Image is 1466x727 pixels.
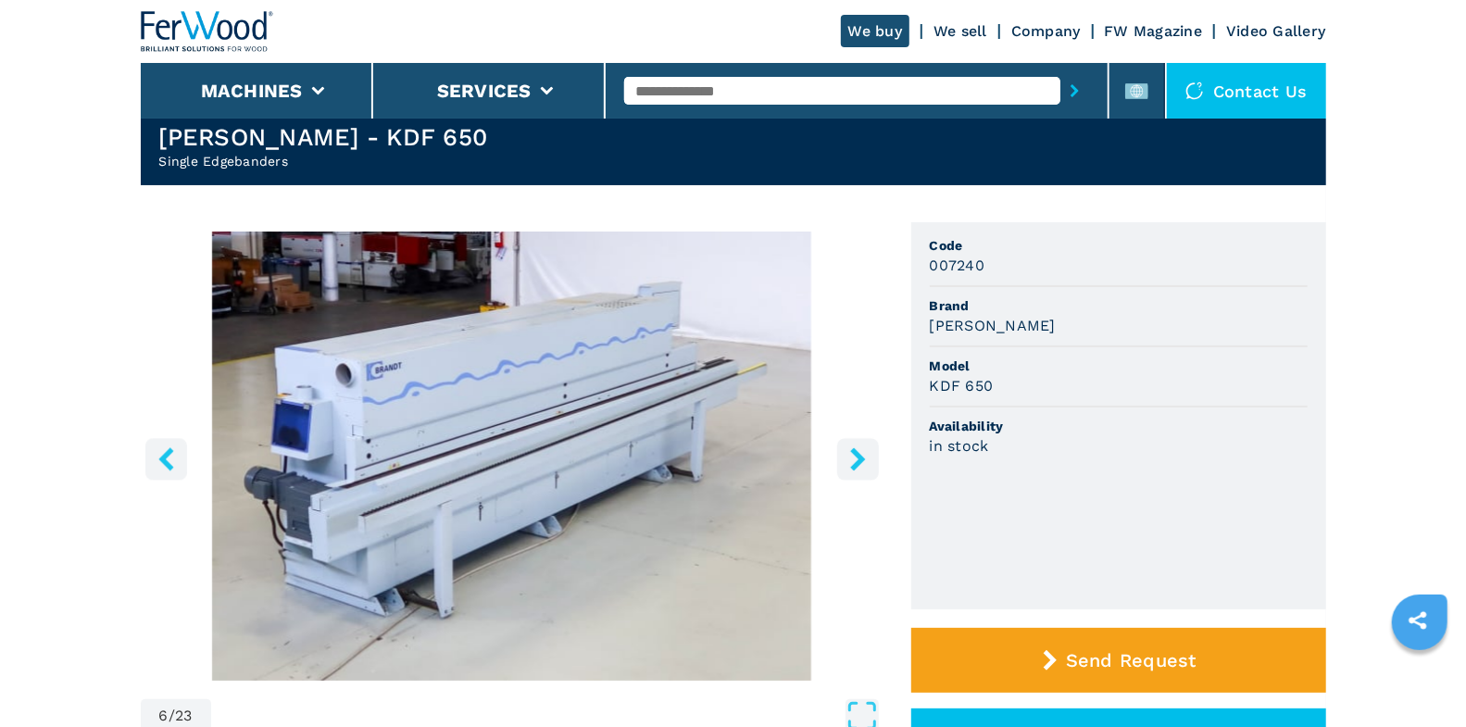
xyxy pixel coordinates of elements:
[1185,81,1204,100] img: Contact us
[930,375,994,396] h3: KDF 650
[841,15,910,47] a: We buy
[1395,597,1441,644] a: sharethis
[1011,22,1081,40] a: Company
[933,22,987,40] a: We sell
[159,152,488,170] h2: Single Edgebanders
[175,708,193,723] span: 23
[201,80,303,102] button: Machines
[159,122,488,152] h1: [PERSON_NAME] - KDF 650
[141,232,883,681] div: Go to Slide 6
[169,708,175,723] span: /
[930,435,989,457] h3: in stock
[930,236,1308,255] span: Code
[1060,69,1089,112] button: submit-button
[837,438,879,480] button: right-button
[1066,649,1197,671] span: Send Request
[930,255,985,276] h3: 007240
[1387,644,1452,713] iframe: Chat
[930,357,1308,375] span: Model
[141,11,274,52] img: Ferwood
[159,708,169,723] span: 6
[1226,22,1325,40] a: Video Gallery
[911,628,1326,693] button: Send Request
[930,296,1308,315] span: Brand
[145,438,187,480] button: left-button
[1167,63,1326,119] div: Contact us
[437,80,532,102] button: Services
[930,417,1308,435] span: Availability
[1105,22,1203,40] a: FW Magazine
[930,315,1056,336] h3: [PERSON_NAME]
[141,232,883,681] img: Single Edgebanders BRANDT KDF 650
